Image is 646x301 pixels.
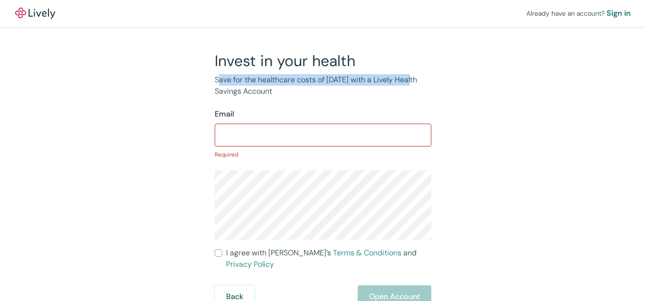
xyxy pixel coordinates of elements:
[215,51,431,70] h2: Invest in your health
[215,74,431,97] p: Save for the healthcare costs of [DATE] with a Lively Health Savings Account
[607,8,631,19] a: Sign in
[526,8,631,19] div: Already have an account?
[333,248,401,258] a: Terms & Conditions
[215,108,234,120] label: Email
[15,8,55,19] img: Lively
[226,259,274,269] a: Privacy Policy
[215,150,431,159] p: Required
[15,8,55,19] a: LivelyLively
[226,247,431,270] span: I agree with [PERSON_NAME]’s and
